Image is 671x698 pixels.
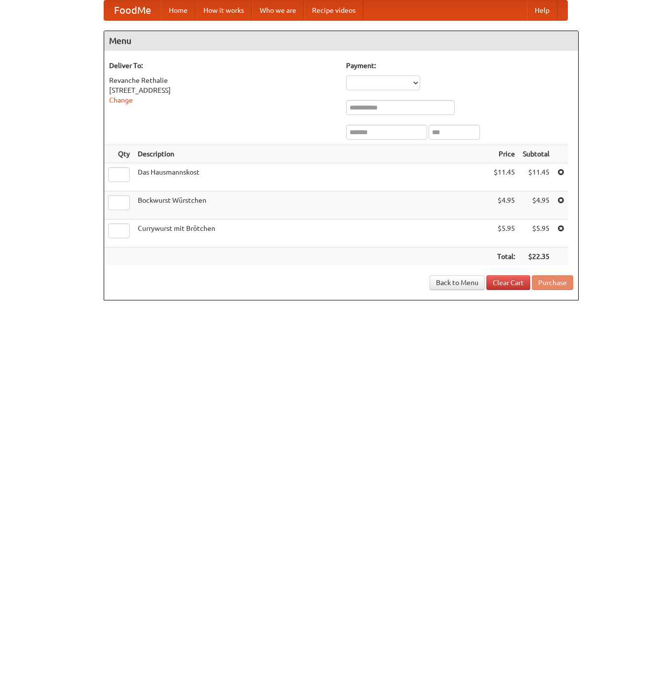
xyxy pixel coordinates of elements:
[104,145,134,163] th: Qty
[346,61,573,71] h5: Payment:
[104,0,161,20] a: FoodMe
[134,145,490,163] th: Description
[527,0,557,20] a: Help
[134,220,490,248] td: Currywurst mit Brötchen
[134,163,490,191] td: Das Hausmannskost
[104,31,578,51] h4: Menu
[519,220,553,248] td: $5.95
[490,145,519,163] th: Price
[304,0,363,20] a: Recipe videos
[532,275,573,290] button: Purchase
[109,75,336,85] div: Revanche Rethalie
[109,61,336,71] h5: Deliver To:
[134,191,490,220] td: Bockwurst Würstchen
[490,248,519,266] th: Total:
[109,96,133,104] a: Change
[519,191,553,220] td: $4.95
[109,85,336,95] div: [STREET_ADDRESS]
[252,0,304,20] a: Who we are
[430,275,485,290] a: Back to Menu
[519,248,553,266] th: $22.35
[490,220,519,248] td: $5.95
[490,191,519,220] td: $4.95
[519,163,553,191] td: $11.45
[486,275,530,290] a: Clear Cart
[519,145,553,163] th: Subtotal
[490,163,519,191] td: $11.45
[161,0,196,20] a: Home
[196,0,252,20] a: How it works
